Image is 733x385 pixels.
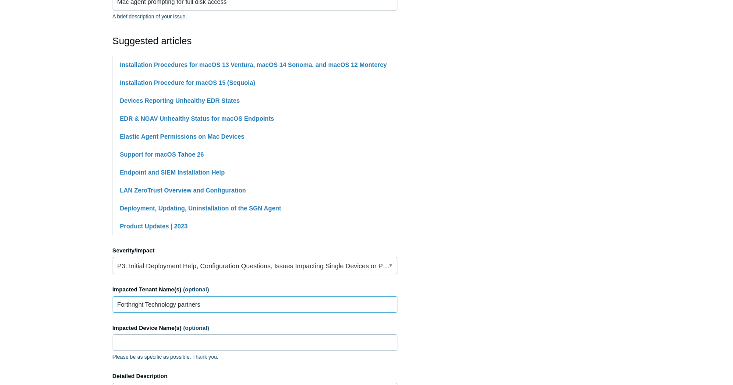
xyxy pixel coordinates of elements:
[113,246,397,255] label: Severity/Impact
[113,285,397,294] label: Impacted Tenant Name(s)
[120,223,188,230] a: Product Updates | 2023
[120,133,244,140] a: Elastic Agent Permissions on Mac Devices
[120,97,240,104] a: Devices Reporting Unhealthy EDR States
[120,79,255,86] a: Installation Procedure for macOS 15 (Sequoia)
[113,257,397,274] a: P3: Initial Deployment Help, Configuration Questions, Issues Impacting Single Devices or Past Out...
[183,286,209,293] span: (optional)
[120,115,274,122] a: EDR & NGAV Unhealthy Status for macOS Endpoints
[120,187,246,194] a: LAN ZeroTrust Overview and Configuration
[113,34,397,48] h2: Suggested articles
[120,151,204,158] a: Support for macOS Tahoe 26
[113,372,397,381] label: Detailed Description
[113,324,397,332] label: Impacted Device Name(s)
[183,325,209,331] span: (optional)
[120,61,387,68] a: Installation Procedures for macOS 13 Ventura, macOS 14 Sonoma, and macOS 12 Monterey
[120,169,225,176] a: Endpoint and SIEM Installation Help
[120,205,281,212] a: Deployment, Updating, Uninstallation of the SGN Agent
[113,353,397,361] p: Please be as specific as possible. Thank you.
[113,13,397,21] p: A brief description of your issue.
